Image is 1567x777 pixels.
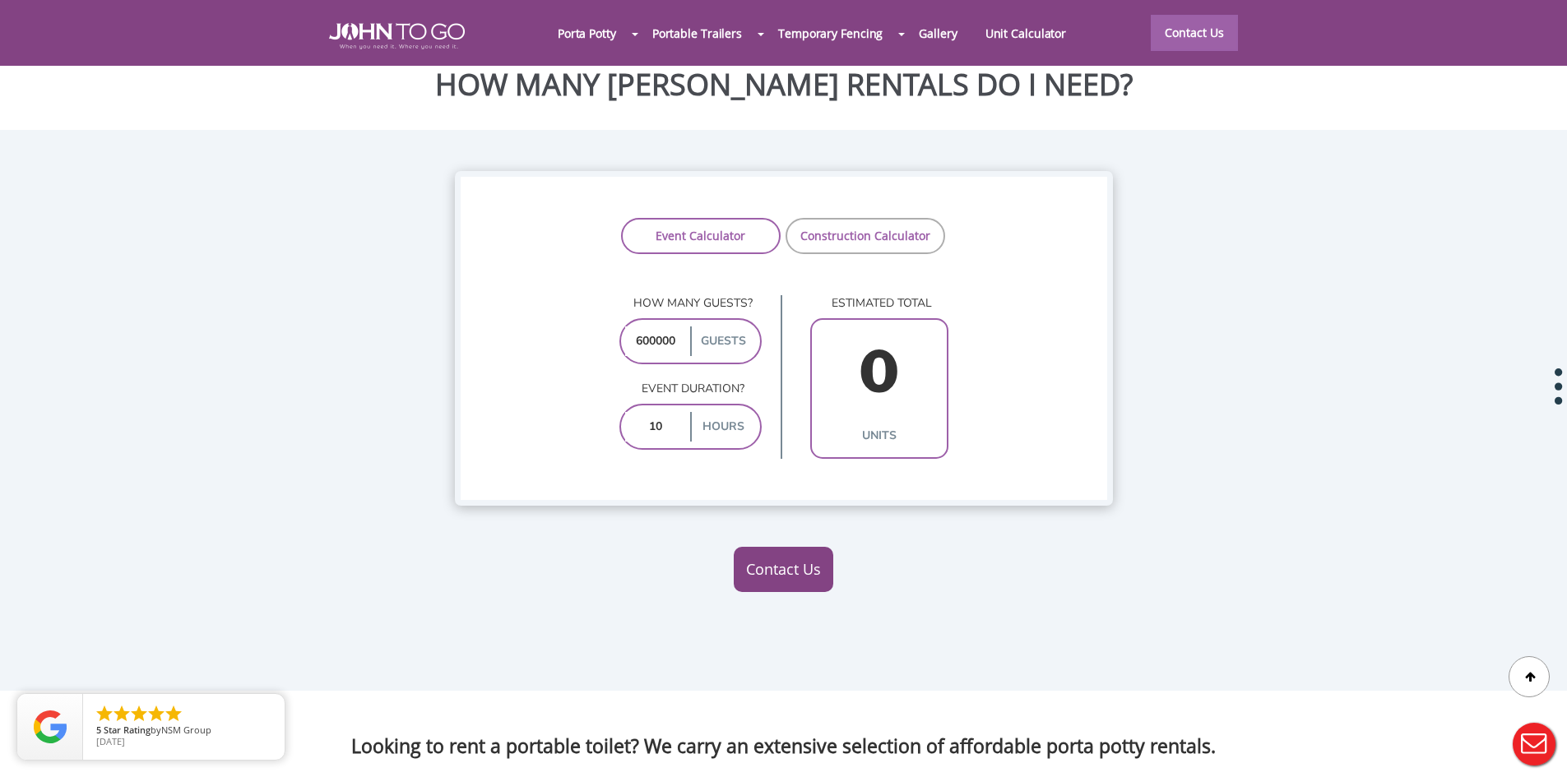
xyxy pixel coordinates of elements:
[96,724,101,736] span: 5
[621,218,781,254] a: Event Calculator
[129,704,149,724] li: 
[816,421,943,451] label: units
[816,326,943,421] input: 0
[95,704,114,724] li: 
[164,704,183,724] li: 
[690,326,756,356] label: guests
[619,381,762,397] p: Event duration?
[810,295,948,312] p: estimated total
[690,412,756,442] label: hours
[104,724,151,736] span: Star Rating
[544,16,630,51] a: Porta Potty
[619,295,762,312] p: How many guests?
[1151,15,1238,51] a: Contact Us
[734,547,833,593] a: Contact Us
[764,16,897,51] a: Temporary Fencing
[786,218,945,254] a: Construction Calculator
[638,16,756,51] a: Portable Trailers
[161,724,211,736] span: NSM Group
[1501,711,1567,777] button: Live Chat
[905,16,971,51] a: Gallery
[96,725,271,737] span: by
[96,735,125,747] span: [DATE]
[329,23,465,49] img: JOHN to go
[12,707,1555,756] h3: Looking to rent a portable toilet? We carry an extensive selection of affordable porta potty rent...
[12,68,1555,101] h2: HOW MANY [PERSON_NAME] RENTALS DO I NEED?
[112,704,132,724] li: 
[971,16,1081,51] a: Unit Calculator
[625,412,687,442] input: 0
[146,704,166,724] li: 
[34,710,67,743] img: Review Rating
[625,326,687,356] input: 0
